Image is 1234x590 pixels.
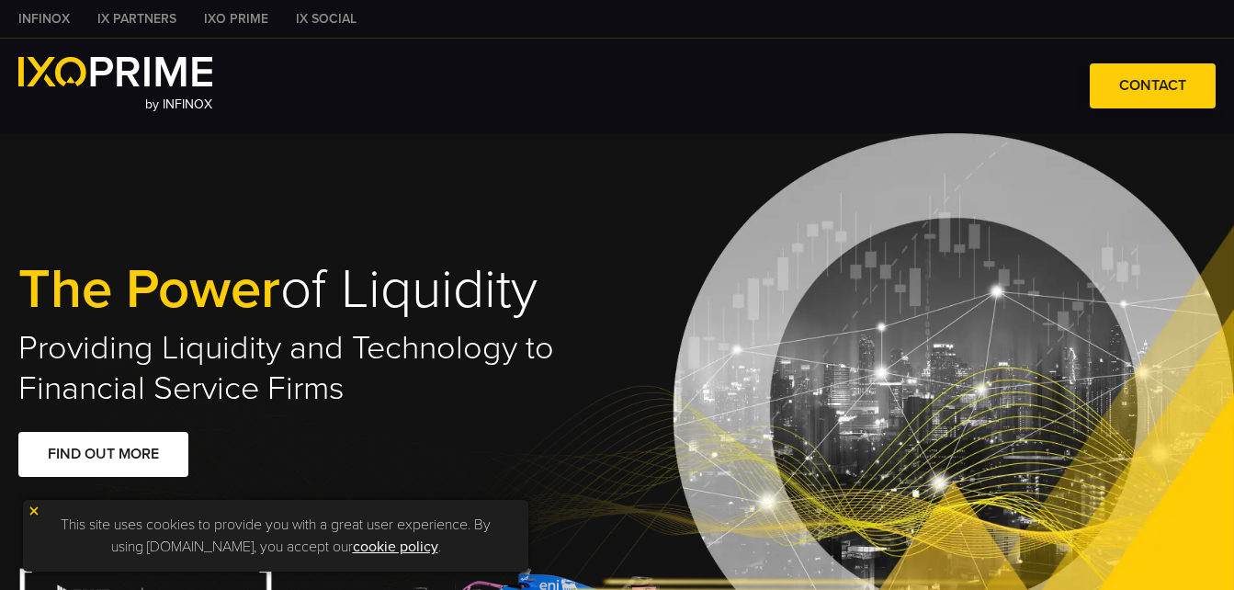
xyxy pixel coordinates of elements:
[18,57,212,115] a: by INFINOX
[5,9,84,28] a: INFINOX
[190,9,282,28] a: IXO PRIME
[18,432,188,477] a: FIND OUT MORE
[18,256,280,323] span: The Power
[84,9,190,28] a: IX PARTNERS
[145,96,212,112] span: by INFINOX
[18,261,617,319] h1: of Liquidity
[1090,63,1216,108] a: CONTACT
[282,9,370,28] a: IX SOCIAL
[18,328,617,409] h2: Providing Liquidity and Technology to Financial Service Firms
[353,538,438,556] a: cookie policy
[32,509,519,562] p: This site uses cookies to provide you with a great user experience. By using [DOMAIN_NAME], you a...
[28,505,40,517] img: yellow close icon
